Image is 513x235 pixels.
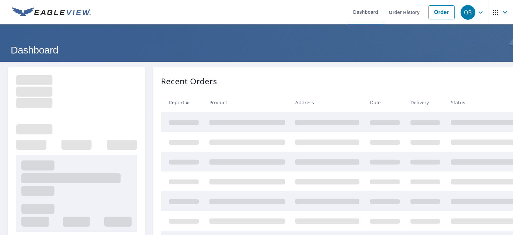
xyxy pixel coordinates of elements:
[8,43,505,57] h1: Dashboard
[461,5,475,20] div: OB
[405,93,446,112] th: Delivery
[290,93,365,112] th: Address
[161,75,217,87] p: Recent Orders
[161,93,204,112] th: Report #
[204,93,290,112] th: Product
[365,93,405,112] th: Date
[427,5,455,19] a: Order
[12,7,91,17] img: EV Logo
